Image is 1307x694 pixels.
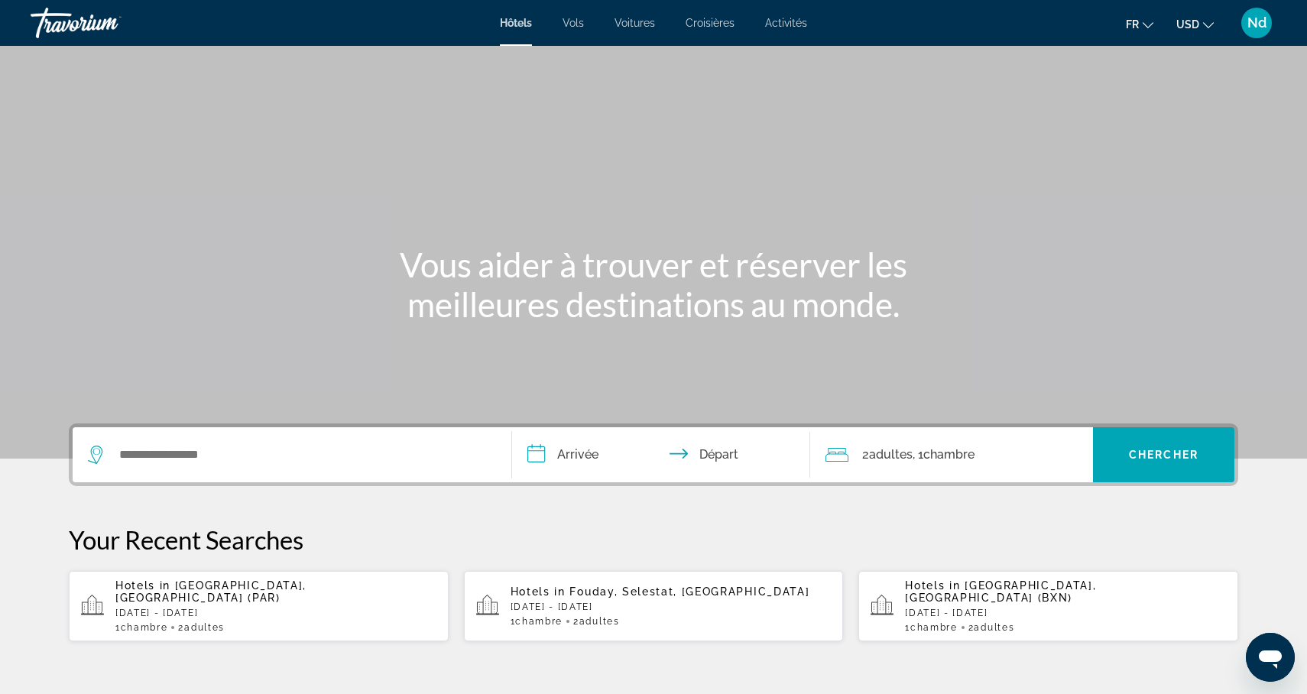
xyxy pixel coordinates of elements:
span: [GEOGRAPHIC_DATA], [GEOGRAPHIC_DATA] (PAR) [115,579,306,604]
button: Hotels in [GEOGRAPHIC_DATA], [GEOGRAPHIC_DATA] (BXN)[DATE] - [DATE]1Chambre2Adultes [858,570,1238,642]
p: [DATE] - [DATE] [115,608,436,618]
span: 1 [511,616,563,627]
button: Check in and out dates [512,427,810,482]
a: Activités [765,17,807,29]
span: Adultes [974,622,1014,633]
span: Adultes [869,447,913,462]
button: Chercher [1093,427,1234,482]
span: Adultes [184,622,225,633]
span: Chercher [1129,449,1198,461]
span: 2 [968,622,1014,633]
span: fr [1126,18,1139,31]
p: Your Recent Searches [69,524,1238,555]
a: Hôtels [500,17,532,29]
span: 2 [573,616,619,627]
a: Voitures [615,17,655,29]
span: Hotels in [115,579,170,592]
span: 2 [862,444,913,465]
button: Hotels in [GEOGRAPHIC_DATA], [GEOGRAPHIC_DATA] (PAR)[DATE] - [DATE]1Chambre2Adultes [69,570,449,642]
a: Croisières [686,17,735,29]
iframe: Bouton de lancement de la fenêtre de messagerie [1246,633,1295,682]
button: Travelers: 2 adults, 0 children [810,427,1093,482]
button: Hotels in Fouday, Selestat, [GEOGRAPHIC_DATA][DATE] - [DATE]1Chambre2Adultes [464,570,844,642]
div: Search widget [73,427,1234,482]
button: Change currency [1176,13,1214,35]
p: [DATE] - [DATE] [905,608,1226,618]
span: Chambre [515,616,563,627]
span: 1 [115,622,167,633]
span: Nd [1247,15,1266,31]
button: Change language [1126,13,1153,35]
span: Hotels in [511,585,566,598]
span: Fouday, Selestat, [GEOGRAPHIC_DATA] [569,585,809,598]
h1: Vous aider à trouver et réserver les meilleures destinations au monde. [367,245,940,324]
a: Travorium [31,3,183,43]
span: Hotels in [905,579,960,592]
span: , 1 [913,444,975,465]
span: Chambre [910,622,958,633]
button: User Menu [1237,7,1276,39]
span: Adultes [579,616,620,627]
span: 1 [905,622,957,633]
span: USD [1176,18,1199,31]
span: [GEOGRAPHIC_DATA], [GEOGRAPHIC_DATA] (BXN) [905,579,1096,604]
span: Chambre [923,447,975,462]
span: Chambre [121,622,168,633]
a: Vols [563,17,584,29]
span: 2 [178,622,224,633]
p: [DATE] - [DATE] [511,602,832,612]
